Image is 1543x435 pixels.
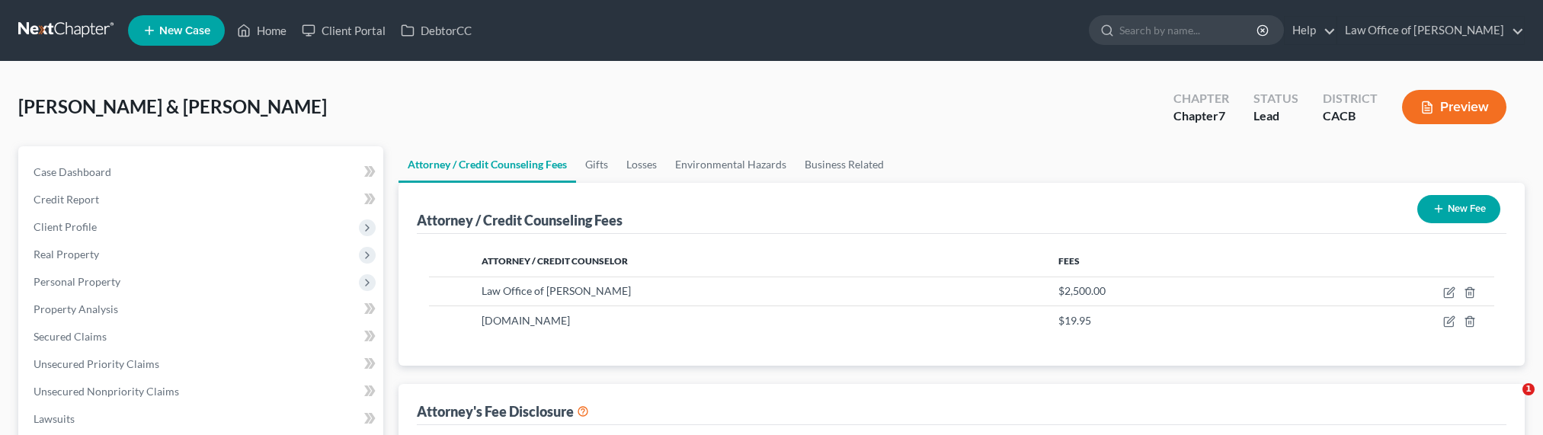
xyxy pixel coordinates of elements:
[34,165,111,178] span: Case Dashboard
[34,220,97,233] span: Client Profile
[482,284,631,297] span: Law Office of [PERSON_NAME]
[1173,90,1229,107] div: Chapter
[294,17,393,44] a: Client Portal
[1417,195,1500,223] button: New Fee
[21,378,383,405] a: Unsecured Nonpriority Claims
[1337,17,1524,44] a: Law Office of [PERSON_NAME]
[21,158,383,186] a: Case Dashboard
[34,330,107,343] span: Secured Claims
[34,385,179,398] span: Unsecured Nonpriority Claims
[34,412,75,425] span: Lawsuits
[1058,314,1091,327] span: $19.95
[1323,90,1378,107] div: District
[21,405,383,433] a: Lawsuits
[417,211,623,229] div: Attorney / Credit Counseling Fees
[1058,284,1106,297] span: $2,500.00
[1253,90,1298,107] div: Status
[482,314,570,327] span: [DOMAIN_NAME]
[1119,16,1259,44] input: Search by name...
[18,95,327,117] span: [PERSON_NAME] & [PERSON_NAME]
[34,193,99,206] span: Credit Report
[34,357,159,370] span: Unsecured Priority Claims
[576,146,617,183] a: Gifts
[666,146,796,183] a: Environmental Hazards
[393,17,479,44] a: DebtorCC
[21,323,383,350] a: Secured Claims
[1402,90,1506,124] button: Preview
[34,248,99,261] span: Real Property
[482,255,628,267] span: Attorney / Credit Counselor
[399,146,576,183] a: Attorney / Credit Counseling Fees
[1173,107,1229,125] div: Chapter
[1285,17,1336,44] a: Help
[1058,255,1080,267] span: Fees
[1522,383,1535,395] span: 1
[34,302,118,315] span: Property Analysis
[159,25,210,37] span: New Case
[617,146,666,183] a: Losses
[1253,107,1298,125] div: Lead
[21,186,383,213] a: Credit Report
[229,17,294,44] a: Home
[21,350,383,378] a: Unsecured Priority Claims
[1218,108,1225,123] span: 7
[34,275,120,288] span: Personal Property
[1491,383,1528,420] iframe: Intercom live chat
[796,146,893,183] a: Business Related
[1323,107,1378,125] div: CACB
[21,296,383,323] a: Property Analysis
[417,402,589,421] div: Attorney's Fee Disclosure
